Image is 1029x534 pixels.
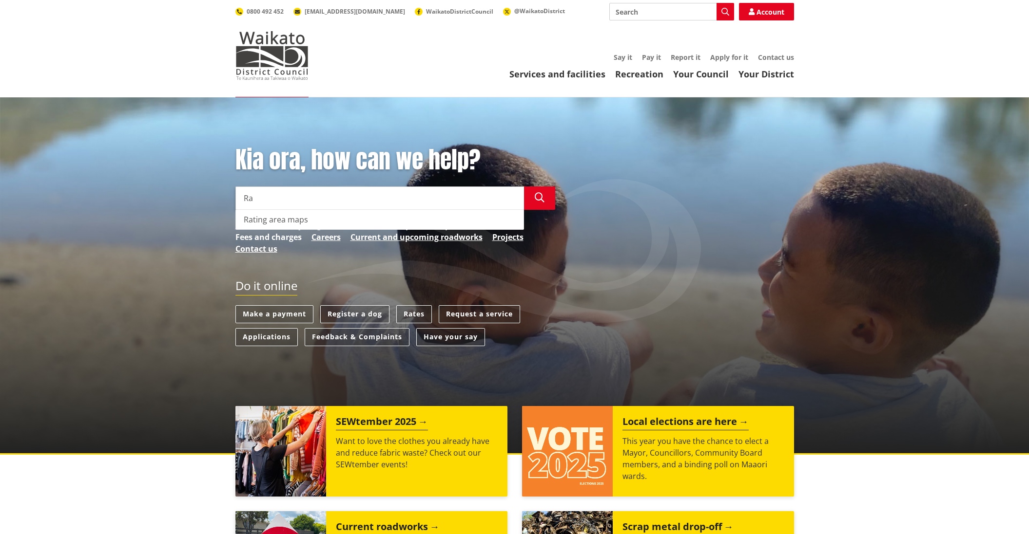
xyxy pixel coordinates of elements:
[522,406,794,497] a: Local elections are here This year you have the chance to elect a Mayor, Councillors, Community B...
[235,186,524,210] input: Search input
[320,305,389,323] a: Register a dog
[758,53,794,62] a: Contact us
[642,53,661,62] a: Pay it
[622,435,784,482] p: This year you have the chance to elect a Mayor, Councillors, Community Board members, and a bindi...
[235,305,313,323] a: Make a payment
[415,7,493,16] a: WaikatoDistrictCouncil
[247,7,284,16] span: 0800 492 452
[235,243,277,255] a: Contact us
[305,7,405,16] span: [EMAIL_ADDRESS][DOMAIN_NAME]
[615,68,663,80] a: Recreation
[235,31,309,80] img: Waikato District Council - Te Kaunihera aa Takiwaa o Waikato
[710,53,748,62] a: Apply for it
[673,68,729,80] a: Your Council
[396,305,432,323] a: Rates
[235,7,284,16] a: 0800 492 452
[236,210,524,229] div: Rating area maps
[336,416,428,430] h2: SEWtember 2025
[235,406,326,497] img: SEWtember
[439,305,520,323] a: Request a service
[622,416,749,430] h2: Local elections are here
[671,53,700,62] a: Report it
[509,68,605,80] a: Services and facilities
[311,231,341,243] a: Careers
[235,146,555,174] h1: Kia ora, how can we help?
[336,435,498,470] p: Want to love the clothes you already have and reduce fabric waste? Check out our SEWtember events!
[738,68,794,80] a: Your District
[514,7,565,15] span: @WaikatoDistrict
[609,3,734,20] input: Search input
[984,493,1019,528] iframe: Messenger Launcher
[492,231,524,243] a: Projects
[416,328,485,346] a: Have your say
[522,406,613,497] img: Vote 2025
[426,7,493,16] span: WaikatoDistrictCouncil
[503,7,565,15] a: @WaikatoDistrict
[235,328,298,346] a: Applications
[350,231,483,243] a: Current and upcoming roadworks
[614,53,632,62] a: Say it
[293,7,405,16] a: [EMAIL_ADDRESS][DOMAIN_NAME]
[235,279,297,296] h2: Do it online
[305,328,409,346] a: Feedback & Complaints
[739,3,794,20] a: Account
[235,231,302,243] a: Fees and charges
[235,406,507,497] a: SEWtember 2025 Want to love the clothes you already have and reduce fabric waste? Check out our S...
